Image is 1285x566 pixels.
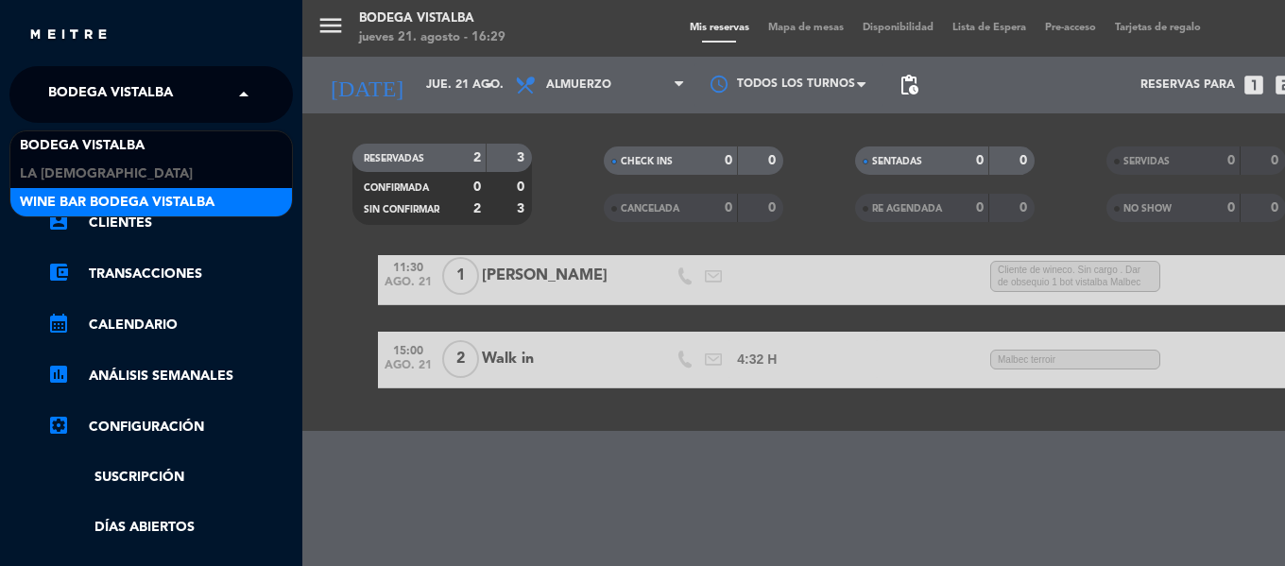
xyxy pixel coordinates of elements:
span: BODEGA VISTALBA [48,75,173,114]
img: MEITRE [28,28,109,43]
span: BODEGA VISTALBA [20,135,145,157]
a: assessmentANÁLISIS SEMANALES [47,365,293,387]
a: account_boxClientes [47,212,293,234]
a: calendar_monthCalendario [47,314,293,336]
i: settings_applications [47,414,70,437]
a: Días abiertos [47,517,293,539]
i: assessment [47,363,70,386]
a: Suscripción [47,467,293,489]
a: Configuración [47,416,293,438]
i: calendar_month [47,312,70,334]
span: LA [DEMOGRAPHIC_DATA] [20,163,193,185]
a: account_balance_walletTransacciones [47,263,293,285]
i: account_box [47,210,70,232]
i: account_balance_wallet [47,261,70,283]
span: pending_actions [898,74,920,96]
span: Wine Bar Bodega Vistalba [20,192,214,214]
